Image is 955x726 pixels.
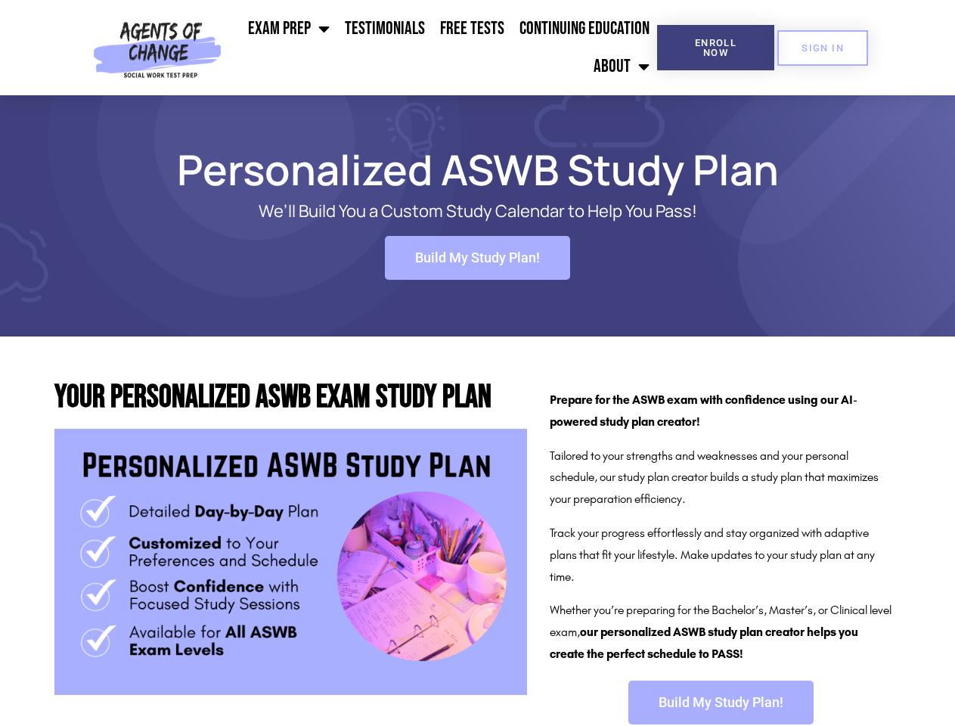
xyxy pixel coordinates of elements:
span: Enroll Now [681,38,750,57]
b: our personalized ASWB study plan creator helps you create the perfect schedule to PASS! [550,625,858,661]
span: Build My Study Plan! [659,696,783,709]
a: About [586,48,657,85]
p: Tailored to your strengths and weaknesses and your personal schedule, our study plan creator buil... [550,445,893,510]
p: We’ll Build You a Custom Study Calendar to Help You Pass! [107,202,848,221]
nav: Menu [228,10,657,85]
a: Continuing Education [512,10,657,48]
a: Free Tests [433,10,512,48]
span: SIGN IN [802,43,844,53]
a: Testimonials [337,10,433,48]
h2: Your Personalized ASWB Exam Study Plan [54,382,527,414]
a: SIGN IN [777,30,868,66]
a: Enroll Now [657,25,774,70]
p: Whether you’re preparing for the Bachelor’s, Master’s, or Clinical level exam, [550,600,893,665]
a: Exam Prep [240,10,337,48]
h1: Personalized ASWB Study Plan [47,152,909,187]
a: Build My Study Plan! [385,236,570,280]
strong: Prepare for the ASWB exam with confidence using our AI-powered study plan creator! [550,392,857,429]
a: Build My Study Plan! [628,681,814,724]
p: Track your progress effortlessly and stay organized with adaptive plans that fit your lifestyle. ... [550,523,893,588]
span: Build My Study Plan! [415,251,540,265]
